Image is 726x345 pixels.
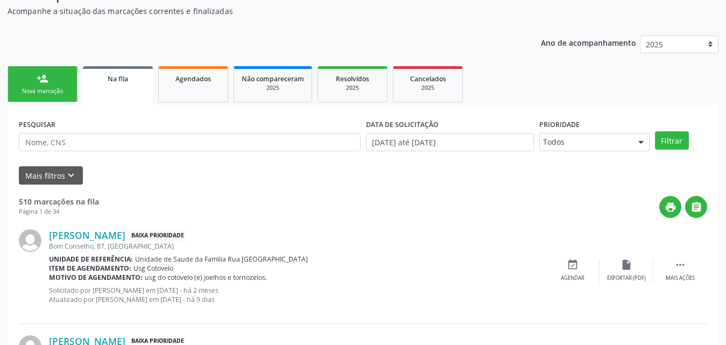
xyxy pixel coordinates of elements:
div: 2025 [401,84,455,92]
span: Baixa Prioridade [129,230,186,241]
span: Usg Cotovelo [133,264,173,273]
input: Nome, CNS [19,133,361,151]
b: Item de agendamento: [49,264,131,273]
i:  [674,259,686,271]
span: Na fila [108,74,128,83]
div: Agendar [561,274,584,282]
i: event_available [567,259,579,271]
button:  [685,196,707,218]
span: Cancelados [410,74,446,83]
button: Mais filtroskeyboard_arrow_down [19,166,83,185]
p: Acompanhe a situação das marcações correntes e finalizadas [8,5,505,17]
span: Resolvidos [336,74,369,83]
i: insert_drive_file [621,259,632,271]
div: person_add [37,73,48,85]
b: Unidade de referência: [49,255,133,264]
label: PESQUISAR [19,116,55,133]
button: Filtrar [655,131,689,150]
span: usg do cotovelo (e) joelhos e tornozelos. [145,273,267,282]
div: Mais ações [666,274,695,282]
div: 2025 [242,84,304,92]
label: DATA DE SOLICITAÇÃO [366,116,439,133]
label: Prioridade [539,116,580,133]
strong: 510 marcações na fila [19,196,99,207]
span: Não compareceram [242,74,304,83]
img: img [19,229,41,252]
button: print [659,196,681,218]
div: Bom Conselho, 87, [GEOGRAPHIC_DATA] [49,242,546,251]
a: [PERSON_NAME] [49,229,125,241]
span: Todos [543,137,628,147]
div: Página 1 de 34 [19,207,99,216]
p: Ano de acompanhamento [541,36,636,49]
i: print [665,201,676,213]
input: Selecione um intervalo [366,133,534,151]
b: Motivo de agendamento: [49,273,143,282]
i: keyboard_arrow_down [65,170,77,181]
span: Unidade de Saude da Familia Rua [GEOGRAPHIC_DATA] [135,255,308,264]
div: Exportar (PDF) [607,274,646,282]
p: Solicitado por [PERSON_NAME] em [DATE] - há 2 meses Atualizado por [PERSON_NAME] em [DATE] - há 9... [49,286,546,304]
i:  [690,201,702,213]
div: 2025 [326,84,379,92]
span: Agendados [175,74,211,83]
div: Nova marcação [16,87,69,95]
